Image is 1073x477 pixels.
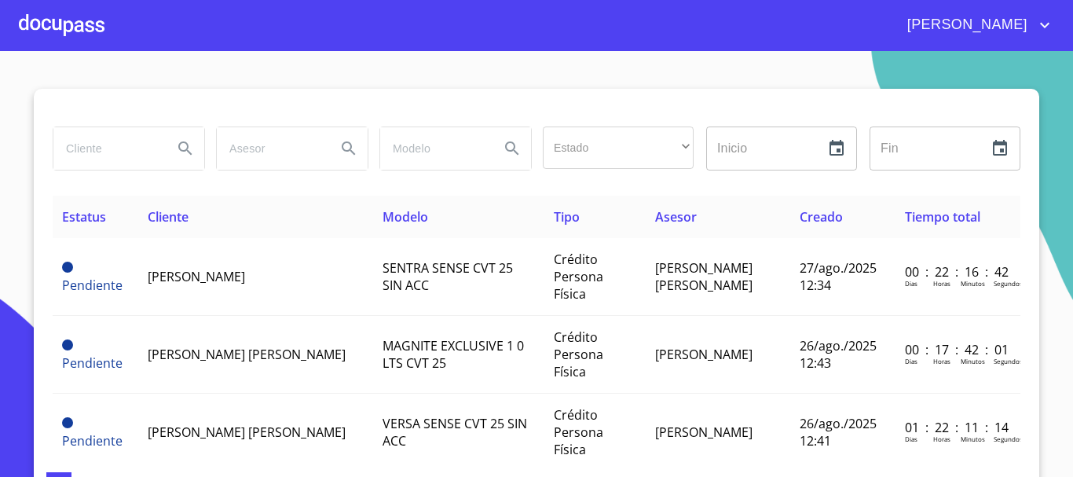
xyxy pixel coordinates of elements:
span: [PERSON_NAME] [PERSON_NAME] [148,424,346,441]
span: Pendiente [62,339,73,350]
span: [PERSON_NAME] [PERSON_NAME] [655,259,753,294]
span: SENTRA SENSE CVT 25 SIN ACC [383,259,513,294]
span: VERSA SENSE CVT 25 SIN ACC [383,415,527,449]
span: Crédito Persona Física [554,406,603,458]
p: 00 : 22 : 16 : 42 [905,263,1011,281]
input: search [217,127,324,170]
span: [PERSON_NAME] [PERSON_NAME] [148,346,346,363]
p: Horas [933,279,950,288]
span: Estatus [62,208,106,226]
div: ​ [543,127,694,169]
span: Cliente [148,208,189,226]
p: Minutos [961,435,985,443]
span: 26/ago./2025 12:41 [800,415,877,449]
p: Segundos [994,435,1023,443]
span: Asesor [655,208,697,226]
p: Dias [905,357,917,365]
span: [PERSON_NAME] [895,13,1035,38]
span: 27/ago./2025 12:34 [800,259,877,294]
input: search [53,127,160,170]
span: Pendiente [62,354,123,372]
p: Minutos [961,279,985,288]
span: Pendiente [62,277,123,294]
button: Search [330,130,368,167]
p: Segundos [994,357,1023,365]
input: search [380,127,487,170]
span: Tipo [554,208,580,226]
button: Search [167,130,204,167]
p: Horas [933,435,950,443]
span: Pendiente [62,417,73,428]
p: Segundos [994,279,1023,288]
p: Minutos [961,357,985,365]
span: Modelo [383,208,428,226]
span: Pendiente [62,432,123,449]
p: Dias [905,279,917,288]
button: Search [493,130,531,167]
p: 00 : 17 : 42 : 01 [905,341,1011,358]
span: Tiempo total [905,208,980,226]
span: MAGNITE EXCLUSIVE 1 0 LTS CVT 25 [383,337,524,372]
span: Crédito Persona Física [554,251,603,303]
span: 26/ago./2025 12:43 [800,337,877,372]
p: 01 : 22 : 11 : 14 [905,419,1011,436]
span: [PERSON_NAME] [655,346,753,363]
span: [PERSON_NAME] [655,424,753,441]
span: Pendiente [62,262,73,273]
span: Crédito Persona Física [554,328,603,380]
p: Horas [933,357,950,365]
span: [PERSON_NAME] [148,268,245,285]
p: Dias [905,435,917,443]
button: account of current user [895,13,1054,38]
span: Creado [800,208,843,226]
